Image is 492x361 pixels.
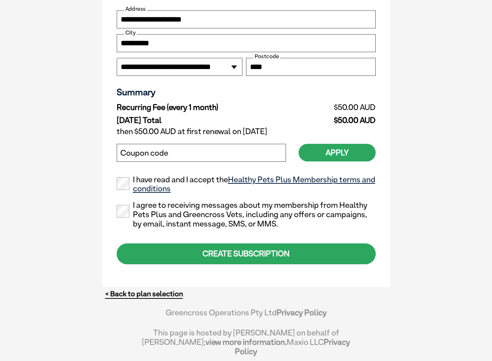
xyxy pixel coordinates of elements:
input: I agree to receiving messages about my membership from Healthy Pets Plus and Greencross Vets, inc... [117,205,129,218]
a: < Back to plan selection [105,289,183,298]
td: $50.00 AUD [299,114,375,125]
button: Apply [299,144,376,161]
label: Coupon code [120,148,168,158]
h3: Summary [117,87,376,97]
div: CREATE SUBSCRIPTION [117,243,376,264]
a: Privacy Policy [277,308,327,317]
div: This page is hosted by [PERSON_NAME] on behalf of [PERSON_NAME]; Maxio LLC [142,324,350,356]
label: I have read and I accept the [117,175,376,194]
a: view more information. [206,337,287,347]
label: I agree to receiving messages about my membership from Healthy Pets Plus and Greencross Vets, inc... [117,201,376,228]
input: I have read and I accept theHealthy Pets Plus Membership terms and conditions [117,177,129,190]
label: City [124,29,137,36]
a: Privacy Policy [235,337,350,356]
label: Postcode [253,53,280,60]
td: [DATE] Total [117,114,299,125]
label: Address [124,6,147,12]
td: then $50.00 AUD at first renewal on [DATE] [117,125,376,138]
div: Greencross Operations Pty Ltd [142,308,350,324]
td: $50.00 AUD [299,101,375,114]
td: Recurring Fee (every 1 month) [117,101,299,114]
a: Healthy Pets Plus Membership terms and conditions [133,175,375,193]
